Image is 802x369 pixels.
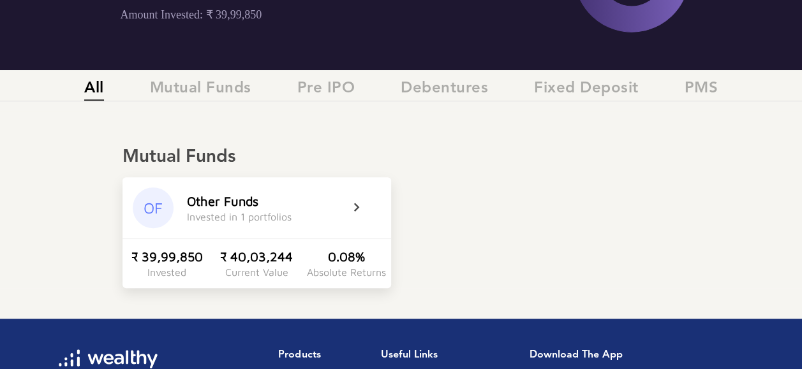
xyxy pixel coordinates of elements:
h1: Useful Links [381,349,453,361]
div: ₹ 40,03,244 [220,249,293,264]
div: Mutual Funds [123,147,679,168]
div: ₹ 39,99,850 [131,249,203,264]
div: Invested in 1 portfolios [187,211,292,222]
div: 0.08% [328,249,365,264]
p: Amount Invested: ₹ 39,99,850 [121,8,461,22]
h1: Download the app [529,349,733,361]
div: OF [133,187,174,228]
span: Debentures [401,80,488,101]
span: Mutual Funds [150,80,251,101]
img: wl-logo-white.svg [59,349,158,368]
div: Absolute Returns [307,266,386,278]
span: Pre IPO [297,80,355,101]
span: Fixed Deposit [534,80,639,101]
div: Current Value [225,266,288,278]
div: Other Funds [187,194,258,208]
div: Invested [147,266,186,278]
span: PMS [685,80,718,101]
span: All [84,80,104,101]
h1: Products [278,349,360,361]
